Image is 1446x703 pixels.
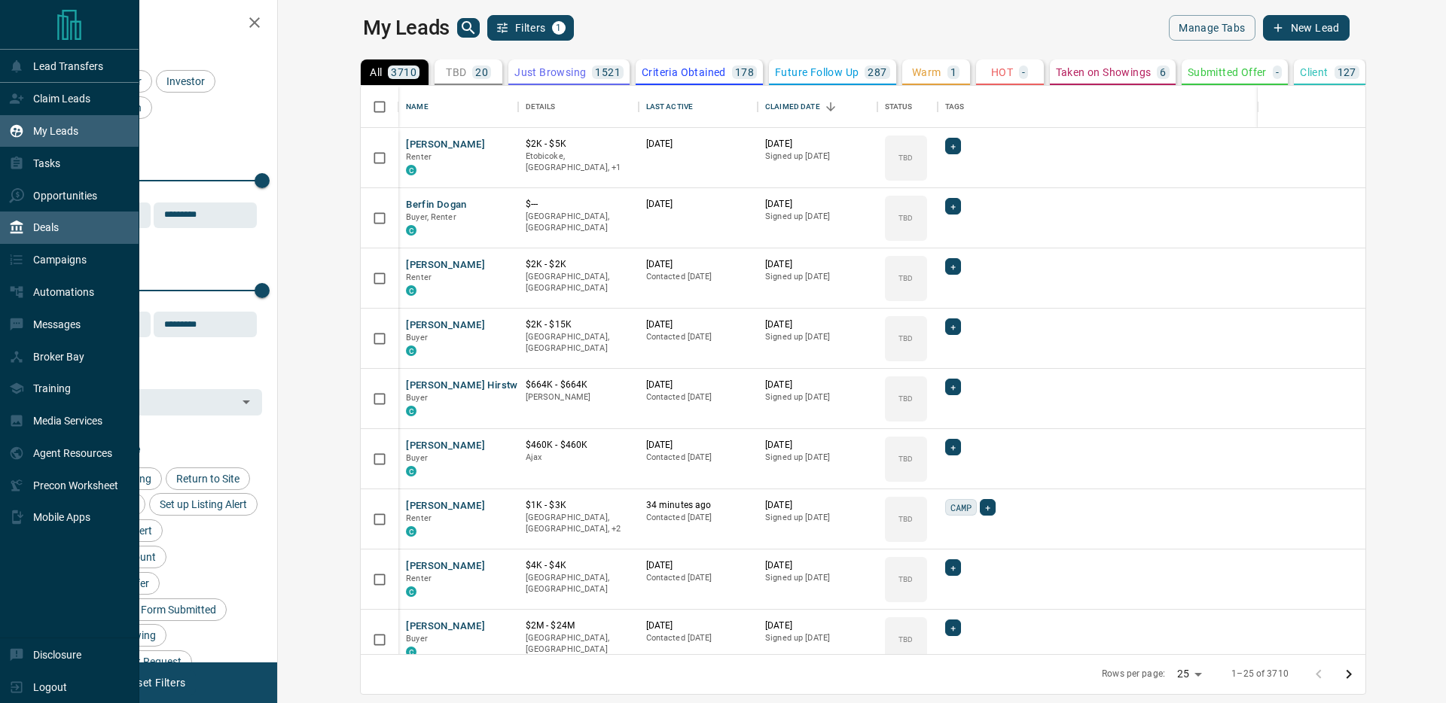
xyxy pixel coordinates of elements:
[898,393,913,404] p: TBD
[765,632,869,644] p: Signed up [DATE]
[765,198,869,211] p: [DATE]
[406,439,485,453] button: [PERSON_NAME]
[646,331,750,343] p: Contacted [DATE]
[950,500,972,515] span: CAMP
[639,86,758,128] div: Last Active
[526,512,631,535] p: Midtown | Central, Toronto
[765,151,869,163] p: Signed up [DATE]
[554,23,564,33] span: 1
[526,151,631,174] p: Vaughan
[370,67,382,78] p: All
[765,439,869,452] p: [DATE]
[363,16,450,40] h1: My Leads
[154,498,252,510] span: Set up Listing Alert
[406,86,429,128] div: Name
[526,559,631,572] p: $4K - $4K
[912,67,941,78] p: Warm
[898,152,913,163] p: TBD
[950,138,956,154] span: +
[646,572,750,584] p: Contacted [DATE]
[406,453,428,463] span: Buyer
[735,67,754,78] p: 178
[406,647,416,657] div: condos.ca
[1276,67,1279,78] p: -
[877,86,938,128] div: Status
[646,138,750,151] p: [DATE]
[646,632,750,644] p: Contacted [DATE]
[991,67,1013,78] p: HOT
[406,586,416,597] div: condos.ca
[1338,67,1356,78] p: 127
[526,211,631,234] p: [GEOGRAPHIC_DATA], [GEOGRAPHIC_DATA]
[406,634,428,644] span: Buyer
[526,198,631,211] p: $---
[406,333,428,342] span: Buyer
[1231,668,1289,680] p: 1–25 of 3710
[526,379,631,391] p: $664K - $664K
[646,452,750,464] p: Contacted [DATE]
[457,18,480,38] button: search button
[945,198,961,215] div: +
[1334,659,1364,689] button: Go to next page
[980,499,996,516] div: +
[406,513,432,523] span: Renter
[406,559,485,574] button: [PERSON_NAME]
[950,319,956,334] span: +
[898,574,913,585] p: TBD
[406,258,485,272] button: [PERSON_NAME]
[898,272,913,284] p: TBD
[950,379,956,394] span: +
[48,15,262,33] h2: Filters
[406,152,432,162] span: Renter
[406,499,485,513] button: [PERSON_NAME]
[898,212,913,224] p: TBD
[765,211,869,223] p: Signed up [DATE]
[950,67,956,78] p: 1
[526,499,631,512] p: $1K - $3K
[765,258,869,271] p: [DATE]
[391,67,416,78] p: 3710
[1263,15,1350,41] button: New Lead
[406,138,485,152] button: [PERSON_NAME]
[765,318,869,331] p: [DATE]
[526,271,631,294] p: [GEOGRAPHIC_DATA], [GEOGRAPHIC_DATA]
[646,258,750,271] p: [DATE]
[898,513,913,525] p: TBD
[406,619,485,634] button: [PERSON_NAME]
[765,331,869,343] p: Signed up [DATE]
[171,473,245,485] span: Return to Site
[406,198,467,212] button: Berfin Dogan
[1188,67,1267,78] p: Submitted Offer
[765,499,869,512] p: [DATE]
[166,467,250,490] div: Return to Site
[514,67,586,78] p: Just Browsing
[765,391,869,403] p: Signed up [DATE]
[526,318,631,331] p: $2K - $15K
[646,619,750,632] p: [DATE]
[406,526,416,537] div: condos.ca
[950,560,956,575] span: +
[156,70,215,93] div: Investor
[595,67,621,78] p: 1521
[950,620,956,635] span: +
[945,439,961,455] div: +
[646,379,750,391] p: [DATE]
[526,632,631,656] p: [GEOGRAPHIC_DATA], [GEOGRAPHIC_DATA]
[406,318,485,333] button: [PERSON_NAME]
[487,15,574,41] button: Filters1
[765,379,869,391] p: [DATE]
[646,318,750,331] p: [DATE]
[765,452,869,464] p: Signed up [DATE]
[765,559,869,572] p: [DATE]
[161,75,210,87] span: Investor
[526,439,631,452] p: $460K - $460K
[526,619,631,632] p: $2M - $24M
[526,331,631,355] p: [GEOGRAPHIC_DATA], [GEOGRAPHIC_DATA]
[406,466,416,476] div: condos.ca
[406,574,432,583] span: Renter
[646,198,750,211] p: [DATE]
[758,86,877,128] div: Claimed Date
[765,86,820,128] div: Claimed Date
[518,86,639,128] div: Details
[1022,67,1025,78] p: -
